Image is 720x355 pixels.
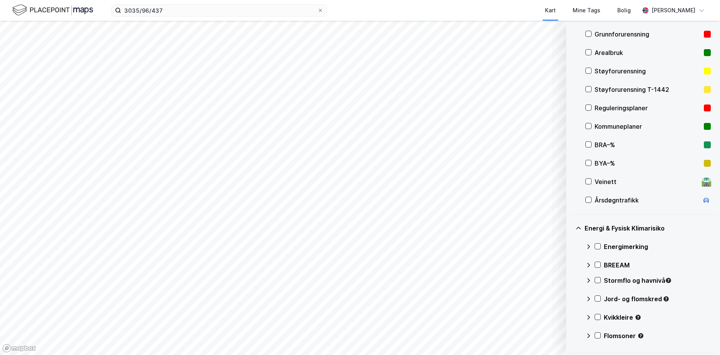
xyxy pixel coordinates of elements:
div: Reguleringsplaner [595,103,701,113]
div: BRA–% [595,140,701,149]
div: Tooltip anchor [663,295,670,302]
div: Stormflo og havnivå [604,276,711,285]
div: Tooltip anchor [637,332,644,339]
div: Støyforurensning T-1442 [595,85,701,94]
div: Kart [545,6,556,15]
a: Mapbox homepage [2,344,36,353]
div: Kvikkleire [604,313,711,322]
input: Søk på adresse, matrikkel, gårdeiere, leietakere eller personer [121,5,317,16]
div: 🛣️ [701,177,712,187]
iframe: Chat Widget [682,318,720,355]
div: Tooltip anchor [665,277,672,284]
div: Mine Tags [573,6,600,15]
img: logo.f888ab2527a4732fd821a326f86c7f29.svg [12,3,93,17]
div: [PERSON_NAME] [652,6,695,15]
div: Tooltip anchor [635,314,642,321]
div: Flomsoner [604,331,711,340]
div: BREEAM [604,260,711,270]
div: BYA–% [595,159,701,168]
div: Årsdøgntrafikk [595,196,698,205]
div: Støyforurensning [595,66,701,76]
div: Veinett [595,177,698,186]
div: Jord- og flomskred [604,294,711,304]
div: Energi & Fysisk Klimarisiko [585,224,711,233]
div: Energimerking [604,242,711,251]
div: Bolig [617,6,631,15]
div: Grunnforurensning [595,30,701,39]
div: Kommuneplaner [595,122,701,131]
div: Arealbruk [595,48,701,57]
